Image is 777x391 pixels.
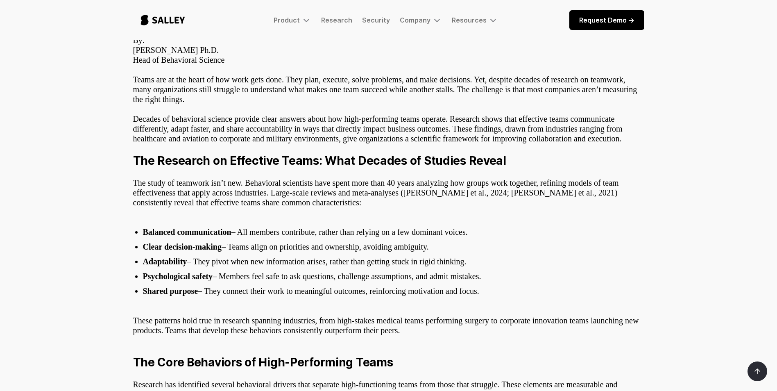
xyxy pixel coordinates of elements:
p: By: [PERSON_NAME] Ph.D. Head of Behavioral Science Teams are at the heart of how work gets done. ... [133,35,644,104]
li: – Members feel safe to ask questions, challenge assumptions, and admit mistakes. [143,271,644,281]
li: – They pivot when new information arises, rather than getting stuck in rigid thinking. [143,257,644,266]
strong: The Core Behaviors of High-Performing Teams [133,355,393,369]
div: Resources [452,15,498,25]
div: Company [400,15,442,25]
a: Research [321,16,352,24]
a: Security [362,16,390,24]
strong: Adaptability [143,257,187,266]
a: home [133,7,193,34]
li: – All members contribute, rather than relying on a few dominant voices. [143,227,644,237]
strong: Psychological safety [143,272,213,281]
p: Decades of behavioral science provide clear answers about how high-performing teams operate. Rese... [133,114,644,143]
p: These patterns hold true in research spanning industries, from high-stakes medical teams performi... [133,316,644,345]
div: Company [400,16,430,24]
div: Product [274,15,311,25]
strong: The Research on Effective Teams: What Decades of Studies Reveal [133,154,506,168]
strong: Shared purpose [143,286,198,296]
strong: Balanced communication [143,227,231,236]
li: – They connect their work to meaningful outcomes, reinforcing motivation and focus. [143,286,644,296]
div: Resources [452,16,487,24]
strong: Clear decision-making [143,242,222,251]
div: Product [274,16,300,24]
p: The study of teamwork isn’t new. Behavioral scientists have spent more than 40 years analyzing ho... [133,178,644,207]
li: – Teams align on priorities and ownership, avoiding ambiguity. [143,242,644,252]
a: Request Demo -> [569,10,644,30]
